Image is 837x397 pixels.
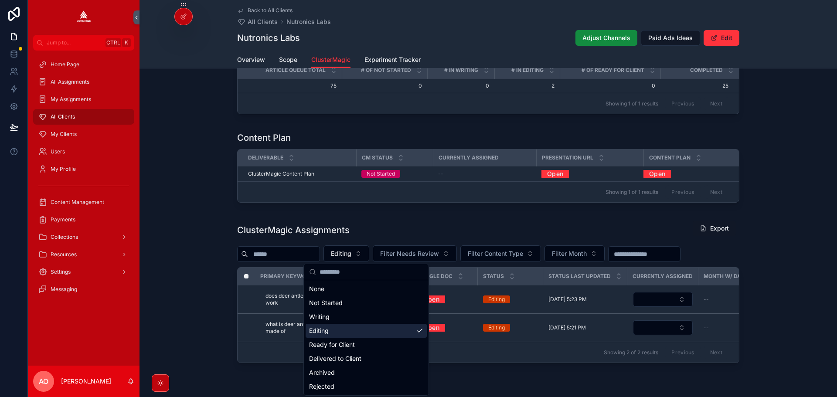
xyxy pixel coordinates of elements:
[306,324,427,338] div: Editing
[306,338,427,352] div: Ready for Client
[51,199,104,206] span: Content Management
[105,38,121,47] span: Ctrl
[418,324,473,332] a: Open
[51,286,77,293] span: Messaging
[237,224,350,236] h1: ClusterMagic Assignments
[77,10,91,24] img: App logo
[51,78,89,85] span: All Assignments
[418,273,453,280] span: Google Doc
[51,234,78,241] span: Collections
[633,292,693,307] button: Select Button
[33,92,134,107] a: My Assignments
[237,52,265,69] a: Overview
[649,154,691,161] span: Content Plan
[541,167,569,180] a: Open
[237,7,293,14] a: Back to All Clients
[438,170,443,177] span: --
[39,376,48,387] span: AO
[418,292,445,306] a: Open
[347,82,422,89] span: 0
[633,292,693,307] a: Select Button
[633,320,693,335] button: Select Button
[28,51,139,309] div: scrollable content
[362,154,393,161] span: CM Status
[606,100,658,107] span: Showing 1 of 1 results
[306,352,427,366] div: Delivered to Client
[704,273,751,280] span: Month w/ Dates
[582,67,644,74] span: # of Ready for Client
[51,268,71,275] span: Settings
[643,170,728,178] a: Open
[483,273,504,280] span: Status
[248,17,278,26] span: All Clients
[364,55,421,64] span: Experiment Tracker
[604,349,658,356] span: Showing 2 of 2 results
[260,273,313,280] span: Primary Keyword
[575,30,637,46] button: Adjust Channels
[33,247,134,262] a: Resources
[311,55,350,64] span: ClusterMagic
[460,245,541,262] button: Select Button
[690,67,723,74] span: Completed
[643,167,671,180] a: Open
[265,67,326,74] span: Article Queue Total
[33,144,134,159] a: Users
[418,295,473,303] a: Open
[33,126,134,142] a: My Clients
[648,34,693,42] span: Paid Ads Ideas
[548,273,611,280] span: Status Last Updated
[237,32,300,44] h1: Nutronics Labs
[237,55,265,64] span: Overview
[279,55,297,64] span: Scope
[33,109,134,125] a: All Clients
[33,264,134,280] a: Settings
[361,170,428,178] a: Not Started
[265,321,324,335] a: what is deer antler made of
[364,52,421,69] a: Experiment Tracker
[306,282,427,296] div: None
[444,67,478,74] span: # in Writing
[248,7,293,14] span: Back to All Clients
[582,34,630,42] span: Adjust Channels
[51,113,75,120] span: All Clients
[248,82,337,89] span: 75
[380,249,439,258] span: Filter Needs Review
[33,57,134,72] a: Home Page
[61,377,111,386] p: [PERSON_NAME]
[704,296,709,303] span: --
[548,296,587,303] span: [DATE] 5:23 PM
[483,324,538,332] a: Editing
[33,212,134,227] a: Payments
[33,74,134,90] a: All Assignments
[361,67,411,74] span: # of Not Started
[123,39,130,46] span: K
[606,189,658,196] span: Showing 1 of 1 results
[367,170,395,178] div: Not Started
[438,170,531,177] a: --
[488,295,505,303] div: Editing
[304,280,429,395] div: Suggestions
[306,296,427,310] div: Not Started
[500,82,555,89] span: 2
[306,380,427,394] div: Rejected
[47,39,102,46] span: Jump to...
[33,282,134,297] a: Messaging
[51,131,77,138] span: My Clients
[237,132,291,144] h1: Content Plan
[548,296,622,303] a: [DATE] 5:23 PM
[468,249,523,258] span: Filter Content Type
[51,251,77,258] span: Resources
[704,30,739,46] button: Edit
[51,148,65,155] span: Users
[418,321,445,334] a: Open
[265,292,324,306] a: does deer antler velvet work
[33,35,134,51] button: Jump to...CtrlK
[248,154,283,161] span: Deliverable
[248,170,314,177] span: ClusterMagic Content Plan
[51,216,75,223] span: Payments
[488,324,505,332] div: Editing
[286,17,331,26] a: Nutronics Labs
[483,295,538,303] a: Editing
